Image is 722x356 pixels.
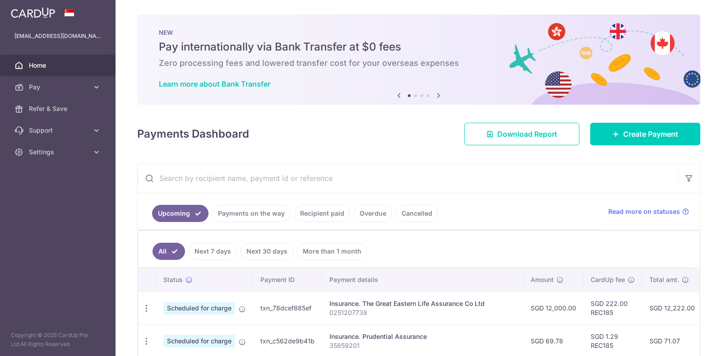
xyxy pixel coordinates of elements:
a: Download Report [464,123,579,145]
h6: Zero processing fees and lowered transfer cost for your overseas expenses [159,58,679,69]
div: Insurance. Prudential Assurance [329,332,516,341]
span: Amount [531,275,554,284]
p: 0251207738 [329,308,516,317]
a: Next 30 days [241,243,293,260]
td: txn_78dcef885ef [253,291,322,324]
a: Upcoming [152,205,208,222]
a: Learn more about Bank Transfer [159,79,270,88]
span: Total amt. [649,275,679,284]
span: Settings [29,148,88,157]
div: Insurance. The Great Eastern Life Assurance Co Ltd [329,299,516,308]
h4: Payments Dashboard [137,126,249,142]
a: Cancelled [396,205,438,222]
th: Payment ID [253,268,322,291]
span: Pay [29,83,88,92]
a: Recipient paid [294,205,350,222]
td: SGD 12,000.00 [523,291,583,324]
span: Download Report [497,129,557,139]
p: NEW [159,29,679,36]
span: Read more on statuses [608,207,680,216]
span: Home [29,61,88,70]
a: Next 7 days [189,243,237,260]
p: 35859201 [329,341,516,350]
img: CardUp [11,7,55,18]
a: Overdue [354,205,392,222]
span: Create Payment [623,129,678,139]
span: Scheduled for charge [163,335,235,347]
img: Bank transfer banner [137,14,700,105]
a: More than 1 month [297,243,367,260]
a: Create Payment [590,123,700,145]
span: CardUp fee [591,275,625,284]
span: Scheduled for charge [163,302,235,314]
td: SGD 222.00 REC185 [583,291,642,324]
span: Support [29,126,88,135]
a: Payments on the way [212,205,291,222]
input: Search by recipient name, payment id or reference [138,164,678,193]
span: Status [163,275,183,284]
a: All [153,243,185,260]
p: [EMAIL_ADDRESS][DOMAIN_NAME] [14,32,101,41]
span: Refer & Save [29,104,88,113]
th: Payment details [322,268,523,291]
h5: Pay internationally via Bank Transfer at $0 fees [159,40,679,54]
a: Read more on statuses [608,207,689,216]
td: SGD 12,222.00 [642,291,702,324]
